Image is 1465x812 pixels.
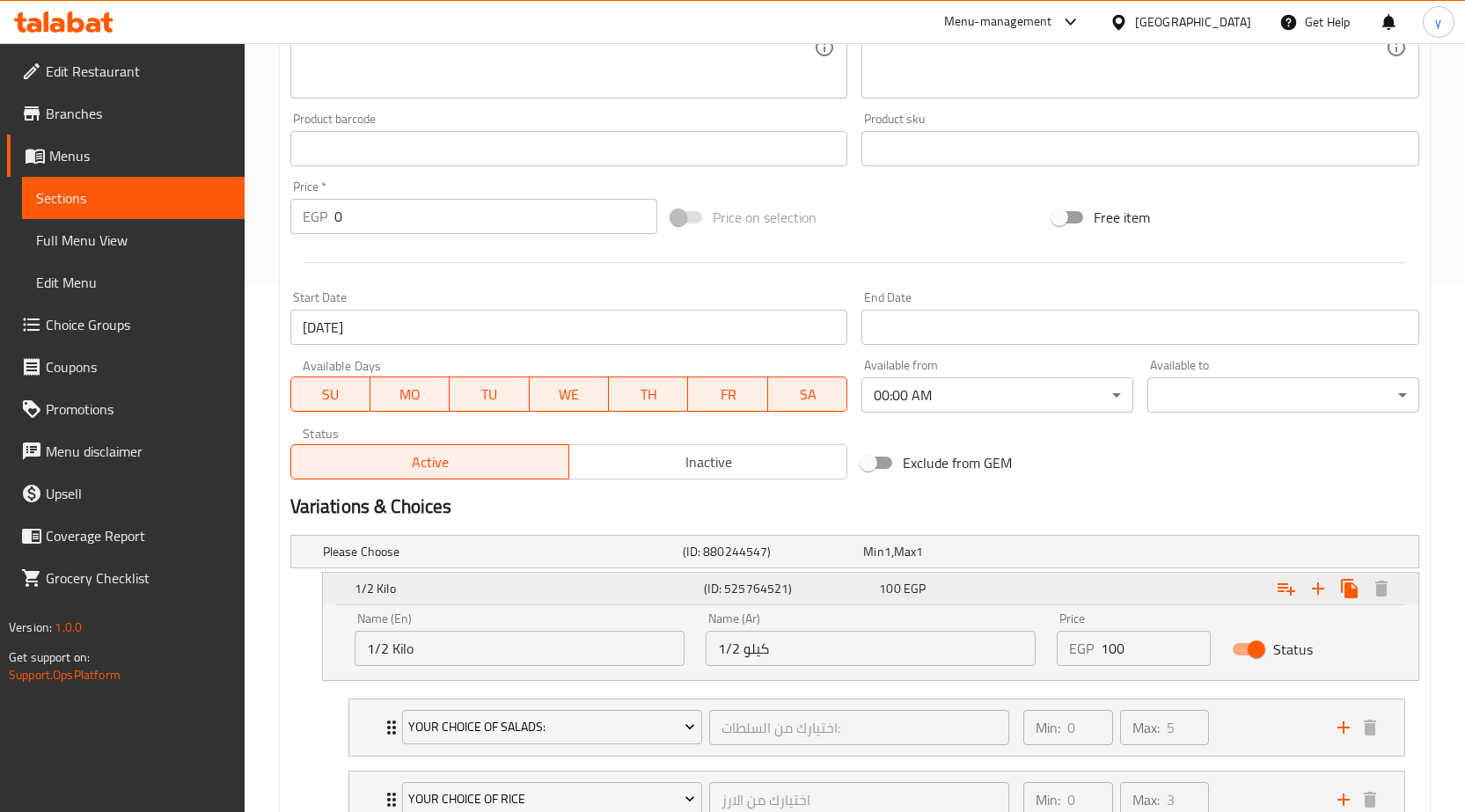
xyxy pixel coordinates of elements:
[46,567,231,589] span: Grocery Checklist
[1135,12,1251,32] div: [GEOGRAPHIC_DATA]
[1334,573,1366,604] button: Clone new choice
[537,382,602,407] span: WE
[706,631,1036,666] input: Enter name Ar
[695,382,760,407] span: FR
[36,187,231,208] span: Sections
[450,377,529,412] button: TU
[303,6,815,90] textarea: Zinder Fish Fillet
[46,356,231,377] span: Coupons
[334,199,657,234] input: Please enter price
[9,616,52,639] span: Version:
[863,540,883,563] span: Min
[884,540,891,563] span: 1
[7,515,245,557] a: Coverage Report
[1036,789,1060,810] p: Min:
[323,573,1418,604] div: Expand
[22,219,245,261] a: Full Menu View
[290,377,370,412] button: SU
[1330,714,1357,741] button: add
[1036,717,1060,738] p: Min:
[55,616,82,639] span: 1.0.0
[1271,573,1302,604] button: Add choice group
[290,494,1419,520] h2: Variations & Choices
[916,540,923,563] span: 1
[861,131,1419,166] input: Please enter product sku
[775,382,840,407] span: SA
[863,543,1036,560] div: ,
[904,577,926,600] span: EGP
[894,540,916,563] span: Max
[609,377,688,412] button: TH
[7,135,245,177] a: Menus
[46,61,231,82] span: Edit Restaurant
[46,399,231,420] span: Promotions
[46,483,231,504] span: Upsell
[408,716,695,738] span: Your Choice Of Salads:
[576,450,840,475] span: Inactive
[1366,573,1397,604] button: Delete 1/2 Kilo
[377,382,443,407] span: MO
[704,580,872,597] h5: (ID: 525764521)
[7,50,245,92] a: Edit Restaurant
[1273,639,1313,660] span: Status
[349,699,1404,756] div: Expand
[291,536,1418,567] div: Expand
[408,788,695,810] span: Your Choice of Rice
[7,472,245,515] a: Upsell
[1147,377,1419,413] div: ​
[7,346,245,388] a: Coupons
[7,430,245,472] a: Menu disclaimer
[7,557,245,599] a: Grocery Checklist
[530,377,609,412] button: WE
[36,272,231,293] span: Edit Menu
[46,525,231,546] span: Coverage Report
[7,304,245,346] a: Choice Groups
[7,388,245,430] a: Promotions
[616,382,681,407] span: TH
[22,177,245,219] a: Sections
[1357,714,1383,741] button: delete
[568,444,847,479] button: Inactive
[298,450,562,475] span: Active
[879,577,900,600] span: 100
[303,206,327,227] p: EGP
[355,631,685,666] input: Enter name En
[713,207,817,228] span: Price on selection
[9,663,121,686] a: Support.OpsPlatform
[1132,789,1160,810] p: Max:
[46,314,231,335] span: Choice Groups
[46,103,231,124] span: Branches
[290,444,569,479] button: Active
[22,261,245,304] a: Edit Menu
[1094,207,1150,228] span: Free item
[298,382,363,407] span: SU
[9,646,90,669] span: Get support on:
[1302,573,1334,604] button: Add new choice
[1069,638,1094,659] p: EGP
[46,441,231,462] span: Menu disclaimer
[355,580,698,597] h5: 1/2 Kilo
[768,377,847,412] button: SA
[944,11,1052,33] div: Menu-management
[1101,631,1212,666] input: Please enter price
[402,710,702,745] button: Your Choice Of Salads:
[1435,12,1441,32] span: y
[861,377,1133,413] div: 00:00 AM
[334,691,1419,764] li: Expand
[323,543,677,560] h5: Please Choose
[1132,717,1160,738] p: Max:
[36,230,231,251] span: Full Menu View
[290,131,848,166] input: Please enter product barcode
[874,6,1386,90] textarea: سمك فيليه بياض
[49,145,231,166] span: Menus
[7,92,245,135] a: Branches
[903,452,1012,473] span: Exclude from GEM
[683,543,856,560] h5: (ID: 880244547)
[370,377,450,412] button: MO
[688,377,767,412] button: FR
[457,382,522,407] span: TU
